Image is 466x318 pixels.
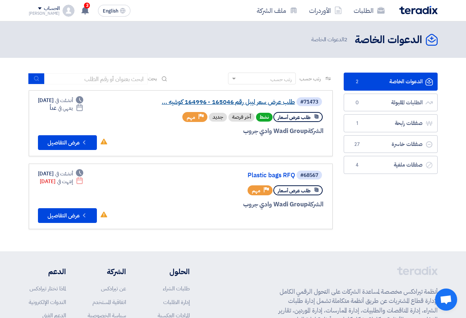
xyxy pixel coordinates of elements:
[344,73,438,91] a: الدعوات الخاصة2
[252,187,260,194] span: مهم
[63,5,74,17] img: profile_test.png
[270,76,292,83] div: رتب حسب
[278,187,311,194] span: طلب عرض أسعار
[278,114,311,121] span: طلب عرض أسعار
[29,266,66,277] li: الدعم
[299,75,320,83] span: رتب حسب
[84,3,90,8] span: 3
[353,161,362,169] span: 4
[101,284,126,293] a: عن تيرادكس
[55,97,73,104] span: أنشئت في
[308,126,323,136] span: الشركة
[308,200,323,209] span: الشركة
[92,298,126,306] a: اتفاقية المستخدم
[303,2,348,19] a: الأوردرات
[58,104,73,112] span: ينتهي في
[435,289,457,311] div: Open chat
[344,114,438,132] a: صفقات رابحة1
[148,99,295,105] a: طلب عرض سعر ليبل رقم 165046 - 164996 كوشيه ...
[38,208,97,223] button: عرض التفاصيل
[163,298,190,306] a: إدارة الطلبات
[98,5,130,17] button: English
[355,33,422,47] h2: الدعوات الخاصة
[148,75,157,83] span: بحث
[44,6,60,12] div: الحساب
[187,114,195,121] span: مهم
[163,284,190,293] a: طلبات الشراء
[344,135,438,153] a: صفقات خاسرة27
[55,170,73,178] span: أنشئت في
[348,2,390,19] a: الطلبات
[103,8,118,14] span: English
[300,173,318,178] div: #68567
[148,266,190,277] li: الحلول
[353,78,362,85] span: 2
[228,113,255,122] div: أخر فرصة
[353,141,362,148] span: 27
[38,170,84,178] div: [DATE]
[29,298,66,306] a: الندوات الإلكترونية
[29,284,66,293] a: لماذا تختار تيرادكس
[45,73,148,84] input: ابحث بعنوان أو رقم الطلب
[209,113,227,122] div: جديد
[344,156,438,174] a: صفقات ملغية4
[148,172,295,179] a: Plastic bags RFQ
[311,35,349,44] span: الدعوات الخاصة
[38,135,97,150] button: عرض التفاصيل
[146,200,323,209] div: Wadi Group وادي جروب
[344,35,347,43] span: 2
[88,266,126,277] li: الشركة
[344,94,438,112] a: الطلبات المقبولة0
[57,178,73,185] span: إنتهت في
[256,113,273,122] span: نشط
[353,99,362,106] span: 0
[399,6,438,14] img: Teradix logo
[300,99,318,105] div: #71473
[251,2,303,19] a: ملف الشركة
[38,97,84,104] div: [DATE]
[146,126,323,136] div: Wadi Group وادي جروب
[50,104,83,112] div: غداً
[40,178,84,185] div: [DATE]
[353,120,362,127] span: 1
[29,11,60,15] div: [PERSON_NAME]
